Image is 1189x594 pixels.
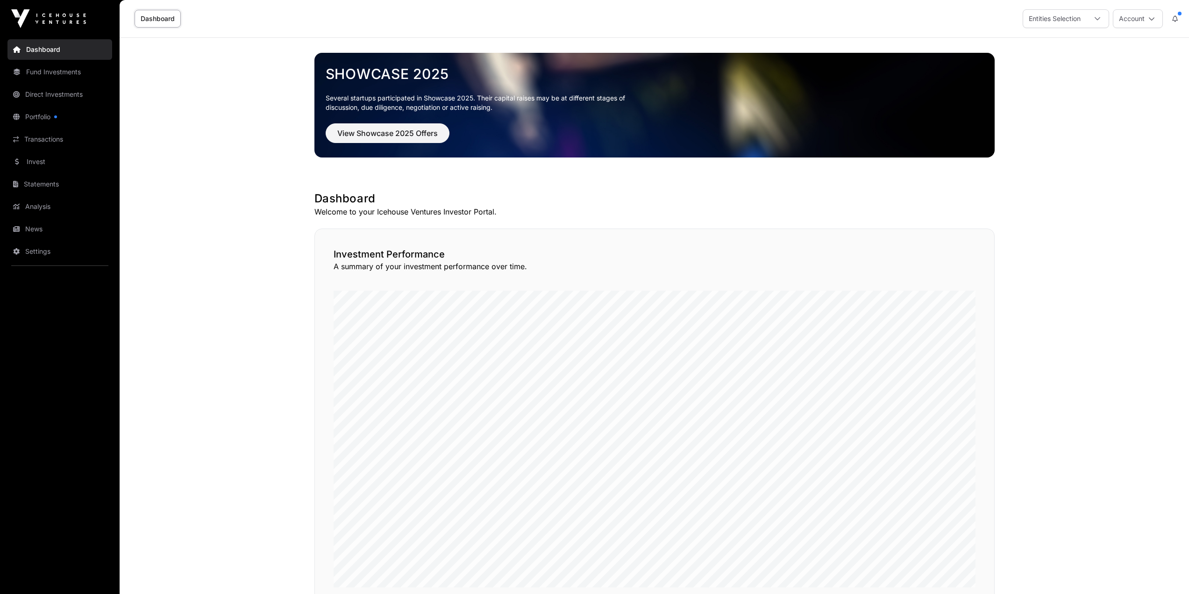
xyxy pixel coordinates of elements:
[7,219,112,239] a: News
[7,174,112,194] a: Statements
[7,39,112,60] a: Dashboard
[1113,9,1163,28] button: Account
[7,129,112,150] a: Transactions
[7,241,112,262] a: Settings
[7,196,112,217] a: Analysis
[1023,10,1086,28] div: Entities Selection
[314,191,995,206] h1: Dashboard
[334,248,975,261] h2: Investment Performance
[314,206,995,217] p: Welcome to your Icehouse Ventures Investor Portal.
[7,107,112,127] a: Portfolio
[135,10,181,28] a: Dashboard
[7,62,112,82] a: Fund Investments
[7,84,112,105] a: Direct Investments
[337,128,438,139] span: View Showcase 2025 Offers
[314,53,995,157] img: Showcase 2025
[326,133,449,142] a: View Showcase 2025 Offers
[1142,549,1189,594] iframe: Chat Widget
[326,93,640,112] p: Several startups participated in Showcase 2025. Their capital raises may be at different stages o...
[326,65,983,82] a: Showcase 2025
[326,123,449,143] button: View Showcase 2025 Offers
[334,261,975,272] p: A summary of your investment performance over time.
[7,151,112,172] a: Invest
[11,9,86,28] img: Icehouse Ventures Logo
